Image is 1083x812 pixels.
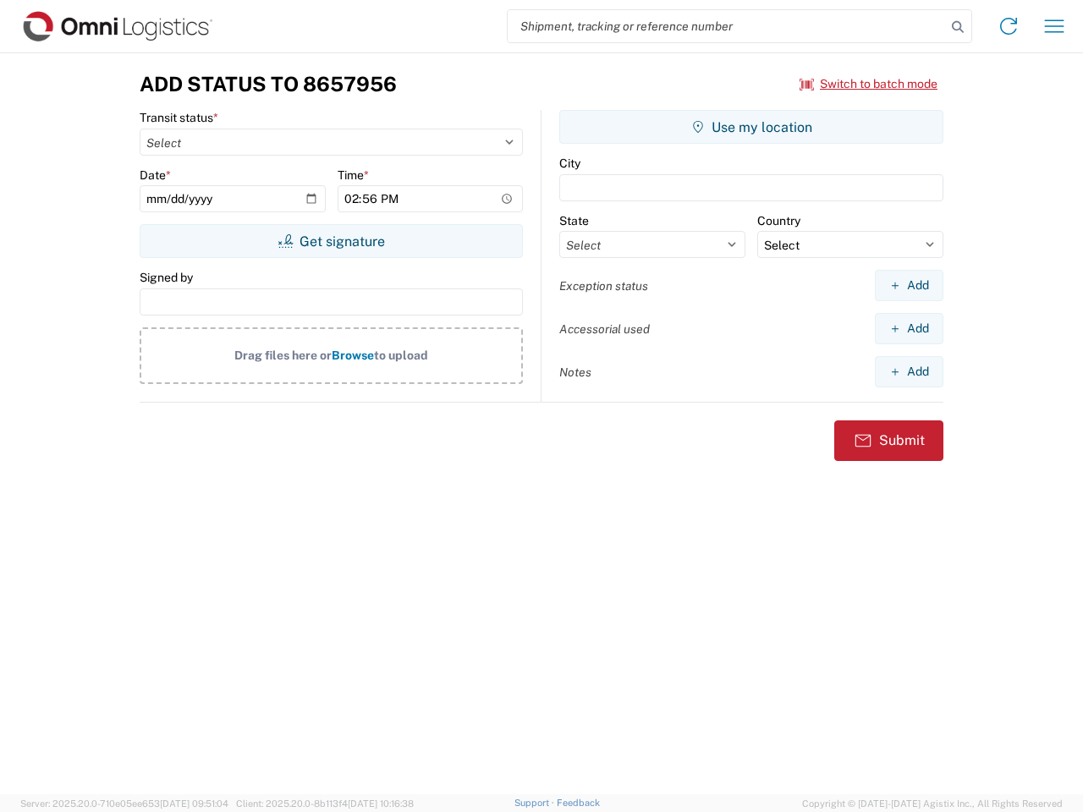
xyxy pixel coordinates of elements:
[140,167,171,183] label: Date
[20,798,228,809] span: Server: 2025.20.0-710e05ee653
[800,70,937,98] button: Switch to batch mode
[140,270,193,285] label: Signed by
[875,313,943,344] button: Add
[559,213,589,228] label: State
[559,156,580,171] label: City
[332,348,374,362] span: Browse
[875,270,943,301] button: Add
[140,110,218,125] label: Transit status
[234,348,332,362] span: Drag files here or
[140,72,397,96] h3: Add Status to 8657956
[757,213,800,228] label: Country
[338,167,369,183] label: Time
[348,798,414,809] span: [DATE] 10:16:38
[559,278,648,294] label: Exception status
[508,10,946,42] input: Shipment, tracking or reference number
[557,798,600,808] a: Feedback
[802,796,1063,811] span: Copyright © [DATE]-[DATE] Agistix Inc., All Rights Reserved
[140,224,523,258] button: Get signature
[236,798,414,809] span: Client: 2025.20.0-8b113f4
[559,110,943,144] button: Use my location
[559,321,650,337] label: Accessorial used
[875,356,943,387] button: Add
[374,348,428,362] span: to upload
[514,798,557,808] a: Support
[160,798,228,809] span: [DATE] 09:51:04
[559,365,591,380] label: Notes
[834,420,943,461] button: Submit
